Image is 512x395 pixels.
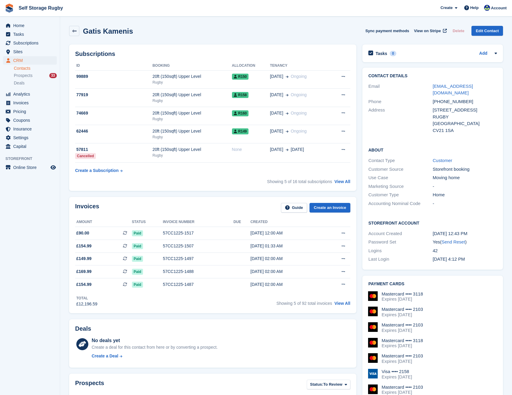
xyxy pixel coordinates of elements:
img: stora-icon-8386f47178a22dfd0bd8f6a31ec36ba5ce8667c1dd55bd0f319d3a0aa187defe.svg [5,4,14,13]
div: Create a Deal [92,353,118,359]
div: Rugby [152,80,232,85]
div: [DATE] 12:00 AM [251,230,322,236]
button: Delete [450,26,467,36]
h2: Contact Details [368,74,497,78]
th: Booking [152,61,232,71]
div: Storefront booking [433,166,497,173]
div: Create a Subscription [75,167,119,174]
span: [DATE] [270,110,283,116]
span: Status: [310,381,323,387]
th: Invoice number [163,217,233,227]
a: Create an Invoice [309,203,350,213]
a: [EMAIL_ADDRESS][DOMAIN_NAME] [433,84,473,96]
div: Rugby [152,134,232,140]
span: £169.99 [76,268,92,275]
a: Create a Deal [92,353,218,359]
div: Last Login [368,256,433,263]
div: Visa •••• 2158 [382,369,412,374]
div: Rugby [152,153,232,158]
div: [PHONE_NUMBER] [433,98,497,105]
div: 20ft (150sqft) Upper Level [152,128,232,134]
img: Mastercard Logo [368,353,378,363]
div: Total [76,295,97,301]
a: Send Reset [441,239,465,244]
span: Online Store [13,163,49,172]
span: Pricing [13,107,49,116]
span: Subscriptions [13,39,49,47]
div: Marketing Source [368,183,433,190]
a: Contacts [14,66,57,71]
span: Ongoing [291,74,307,79]
span: Capital [13,142,49,151]
span: Help [470,5,479,11]
span: Ongoing [291,129,307,133]
div: 62446 [75,128,152,134]
span: Deals [14,80,25,86]
div: [DATE] 02:00 AM [251,281,322,288]
div: Rugby [152,98,232,103]
span: £90.00 [76,230,89,236]
div: Mastercard •••• 2103 [382,353,423,359]
span: R158 [232,92,249,98]
div: 20ft (150sqft) Upper Level [152,92,232,98]
span: R149 [232,128,249,134]
span: Paid [132,282,143,288]
a: Self Storage Rugby [16,3,66,13]
img: Mastercard Logo [368,307,378,316]
div: [GEOGRAPHIC_DATA] [433,120,497,127]
a: menu [3,47,57,56]
a: menu [3,163,57,172]
th: Created [251,217,322,227]
th: Status [132,217,163,227]
div: Customer Type [368,191,433,198]
th: Allocation [232,61,270,71]
div: 57CC1225-1488 [163,268,233,275]
a: menu [3,99,57,107]
div: Moving home [433,174,497,181]
span: Showing 5 of 92 total invoices [276,301,332,306]
span: Settings [13,133,49,142]
span: £149.99 [76,256,92,262]
div: 57CC1225-1507 [163,243,233,249]
span: Showing 5 of 16 total subscriptions [267,179,332,184]
div: Expires [DATE] [382,312,423,317]
div: CV21 1SA [433,127,497,134]
a: View All [334,179,350,184]
div: Expires [DATE] [382,343,423,348]
div: Expires [DATE] [382,328,423,333]
div: 77919 [75,92,152,98]
h2: Prospects [75,380,104,391]
div: Email [368,83,433,96]
div: 74669 [75,110,152,116]
span: Ongoing [291,92,307,97]
div: [STREET_ADDRESS] [433,107,497,114]
div: Customer Source [368,166,433,173]
span: Invoices [13,99,49,107]
div: Rugby [152,116,232,122]
div: £12,196.59 [76,301,97,307]
span: £154.99 [76,281,92,288]
span: Insurance [13,125,49,133]
div: Mastercard •••• 3118 [382,338,423,343]
a: menu [3,133,57,142]
div: Account Created [368,230,433,237]
span: Sites [13,47,49,56]
a: Preview store [50,164,57,171]
a: Customer [433,158,452,163]
span: Account [491,5,507,11]
h2: Payment cards [368,282,497,286]
a: menu [3,21,57,30]
div: Expires [DATE] [382,359,423,364]
span: Paid [132,269,143,275]
a: Prospects 33 [14,72,57,79]
span: £154.99 [76,243,92,249]
div: 33 [49,73,57,78]
div: Home [433,191,497,198]
div: Address [368,107,433,134]
span: Create [440,5,453,11]
th: Due [233,217,251,227]
span: R150 [232,74,249,80]
div: 0 [390,51,397,56]
span: Ongoing [291,111,307,115]
img: Mastercard Logo [368,338,378,348]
